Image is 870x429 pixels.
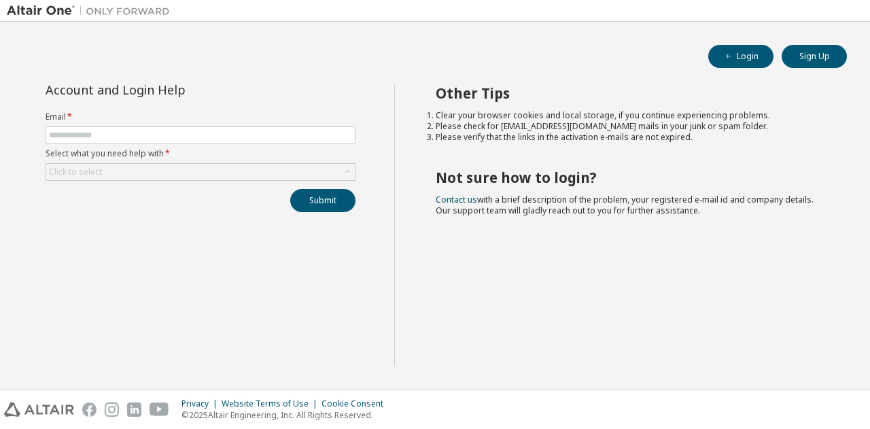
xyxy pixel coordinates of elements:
[436,110,823,121] li: Clear your browser cookies and local storage, if you continue experiencing problems.
[321,398,391,409] div: Cookie Consent
[4,402,74,417] img: altair_logo.svg
[7,4,177,18] img: Altair One
[222,398,321,409] div: Website Terms of Use
[105,402,119,417] img: instagram.svg
[46,111,355,122] label: Email
[127,402,141,417] img: linkedin.svg
[436,194,814,216] span: with a brief description of the problem, your registered e-mail id and company details. Our suppo...
[436,194,477,205] a: Contact us
[290,189,355,212] button: Submit
[436,84,823,102] h2: Other Tips
[436,121,823,132] li: Please check for [EMAIL_ADDRESS][DOMAIN_NAME] mails in your junk or spam folder.
[49,167,102,177] div: Click to select
[708,45,773,68] button: Login
[436,132,823,143] li: Please verify that the links in the activation e-mails are not expired.
[181,409,391,421] p: © 2025 Altair Engineering, Inc. All Rights Reserved.
[782,45,847,68] button: Sign Up
[82,402,97,417] img: facebook.svg
[46,148,355,159] label: Select what you need help with
[181,398,222,409] div: Privacy
[436,169,823,186] h2: Not sure how to login?
[150,402,169,417] img: youtube.svg
[46,84,294,95] div: Account and Login Help
[46,164,355,180] div: Click to select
